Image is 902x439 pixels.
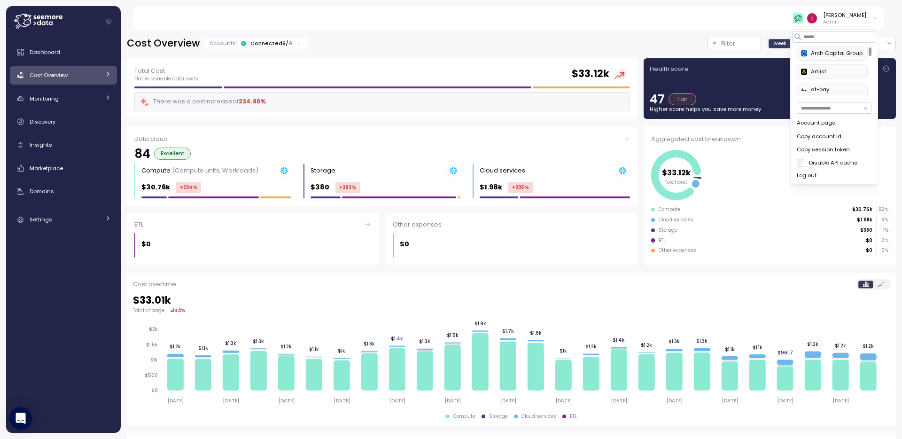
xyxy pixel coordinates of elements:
[650,105,890,113] p: Higher score helps you save more money
[444,398,461,404] tspan: [DATE]
[151,387,158,393] tspan: $0
[804,159,857,166] label: Disable API cache
[659,206,681,213] div: Compute
[30,216,52,223] span: Settings
[30,71,68,79] span: Cost Overview
[133,307,164,314] p: Total change
[480,182,502,193] p: $1.98k
[877,237,888,244] p: 0 %
[364,341,375,347] tspan: $1.3k
[530,330,542,336] tspan: $1.6k
[572,67,609,81] h2: $ 33.12k
[133,280,176,289] p: Cost overtime
[823,19,866,25] p: Admin
[666,398,683,404] tspan: [DATE]
[134,76,198,82] p: Flat vs variable data costs
[570,413,577,420] div: ETL
[659,237,666,244] div: ETL
[250,39,292,47] div: Connected 6 /
[797,133,871,141] div: Copy account id
[335,182,360,193] div: +392 %
[146,342,158,348] tspan: $1.5k
[801,51,807,57] img: 68790ce639d2d68da1992664.PNG
[30,165,63,172] span: Marketplace
[10,182,117,201] a: Domains
[835,343,846,349] tspan: $1.2k
[10,66,117,85] a: Cost Overview
[30,95,59,102] span: Monitoring
[10,89,117,108] a: Monitoring
[721,39,735,48] p: Filter
[140,96,266,107] div: There was a cost increase of
[823,11,866,19] div: [PERSON_NAME]
[641,342,652,348] tspan: $1.2k
[793,13,803,23] img: 65f98ecb31a39d60f1f315eb.PNG
[801,69,807,75] img: 6628aa71fabf670d87b811be.PNG
[863,344,874,350] tspan: $1.2k
[10,43,117,62] a: Dashboard
[877,206,888,213] p: 93 %
[311,166,335,175] div: Storage
[134,134,630,144] div: Data cloud
[560,348,567,354] tspan: $1k
[852,206,872,213] p: $30.76k
[797,119,871,127] div: Account page
[585,344,597,350] tspan: $1.2k
[176,182,201,193] div: +234 %
[141,166,258,175] div: Compute
[134,220,372,229] div: ETL
[30,118,55,125] span: Discovery
[659,227,677,234] div: Storage
[133,294,890,307] h2: $ 33.01k
[171,307,186,314] div: ▴
[860,227,872,234] p: $380
[393,220,630,229] div: Other expenses
[10,159,117,178] a: Marketplace
[288,39,292,47] p: 9
[447,332,459,338] tspan: $1.5k
[338,348,345,354] tspan: $1k
[508,182,533,193] div: +235 %
[669,93,696,105] div: Fair
[489,413,508,420] div: Storage
[725,346,735,353] tspan: $1.1k
[30,141,52,149] span: Insights
[172,166,258,175] p: (Compute units, Workloads)
[722,398,738,404] tspan: [DATE]
[223,398,239,404] tspan: [DATE]
[801,68,863,76] div: Artlist
[127,37,200,50] h2: Cost Overview
[198,345,208,351] tspan: $1.1k
[659,217,693,223] div: Cloud services
[650,93,665,105] p: 47
[611,398,627,404] tspan: [DATE]
[669,339,680,345] tspan: $1.3k
[665,179,688,185] tspan: Total cost
[127,126,638,206] a: Data cloud84ExcellentCompute (Compute units, Workloads)$30.76k+234%Storage $380+392%Cloud service...
[141,239,151,250] p: $0
[334,398,350,404] tspan: [DATE]
[502,328,514,334] tspan: $1.7k
[150,357,158,363] tspan: $1k
[801,49,863,58] div: Arch Capital Group
[500,398,516,404] tspan: [DATE]
[708,37,761,50] button: Filter
[753,345,762,351] tspan: $1.1k
[453,413,475,420] div: Compute
[225,340,236,346] tspan: $1.3k
[521,413,556,420] div: Cloud services
[400,239,409,250] p: $0
[474,321,486,327] tspan: $1.9k
[145,372,158,378] tspan: $500
[650,64,689,74] p: Health score
[239,97,266,106] div: 234.88 %
[10,136,117,155] a: Insights
[149,327,158,333] tspan: $2k
[278,398,295,404] tspan: [DATE]
[391,336,403,342] tspan: $1.4k
[167,398,184,404] tspan: [DATE]
[253,338,264,345] tspan: $1.3k
[10,112,117,131] a: Discovery
[832,398,849,404] tspan: [DATE]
